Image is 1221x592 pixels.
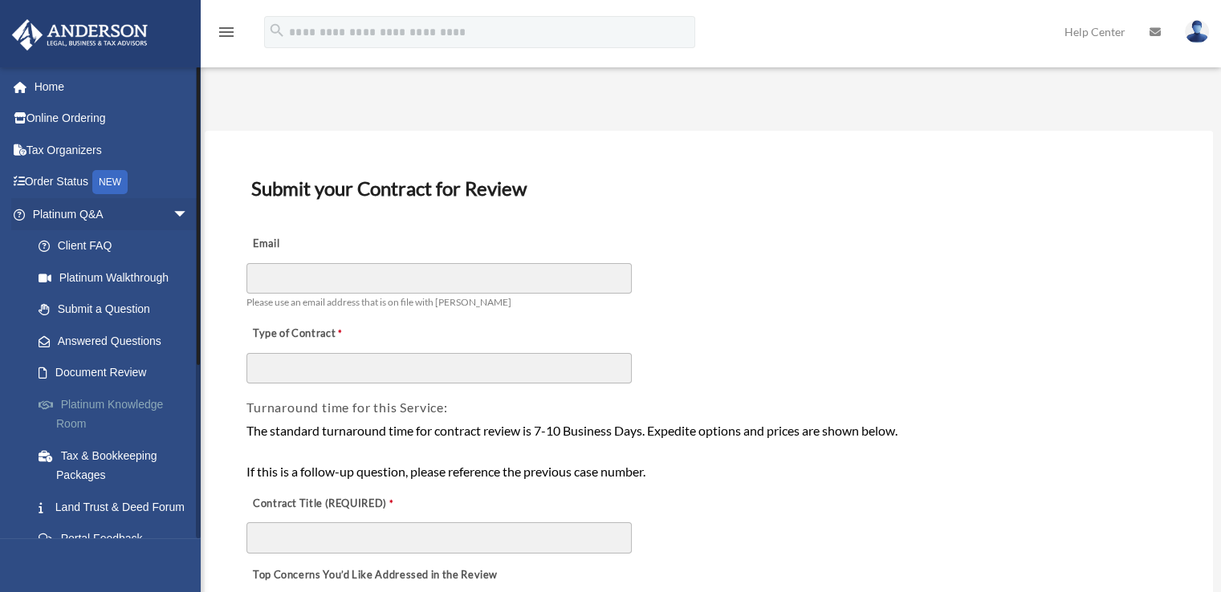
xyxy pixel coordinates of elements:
[11,198,213,230] a: Platinum Q&Aarrow_drop_down
[22,262,213,294] a: Platinum Walkthrough
[246,564,502,586] label: Top Concerns You’d Like Addressed in the Review
[246,420,1171,482] div: The standard turnaround time for contract review is 7-10 Business Days. Expedite options and pric...
[245,172,1173,205] h3: Submit your Contract for Review
[22,230,213,262] a: Client FAQ
[217,28,236,42] a: menu
[217,22,236,42] i: menu
[246,296,511,308] span: Please use an email address that is on file with [PERSON_NAME]
[11,103,213,135] a: Online Ordering
[22,523,213,555] a: Portal Feedback
[246,323,407,346] label: Type of Contract
[11,134,213,166] a: Tax Organizers
[11,71,213,103] a: Home
[268,22,286,39] i: search
[22,294,213,326] a: Submit a Question
[1185,20,1209,43] img: User Pic
[246,233,407,256] label: Email
[22,357,205,389] a: Document Review
[22,388,213,440] a: Platinum Knowledge Room
[173,198,205,231] span: arrow_drop_down
[22,325,213,357] a: Answered Questions
[22,491,213,523] a: Land Trust & Deed Forum
[246,493,407,515] label: Contract Title (REQUIRED)
[7,19,153,51] img: Anderson Advisors Platinum Portal
[11,166,213,199] a: Order StatusNEW
[92,170,128,194] div: NEW
[22,440,213,491] a: Tax & Bookkeeping Packages
[246,399,447,415] span: Turnaround time for this Service:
